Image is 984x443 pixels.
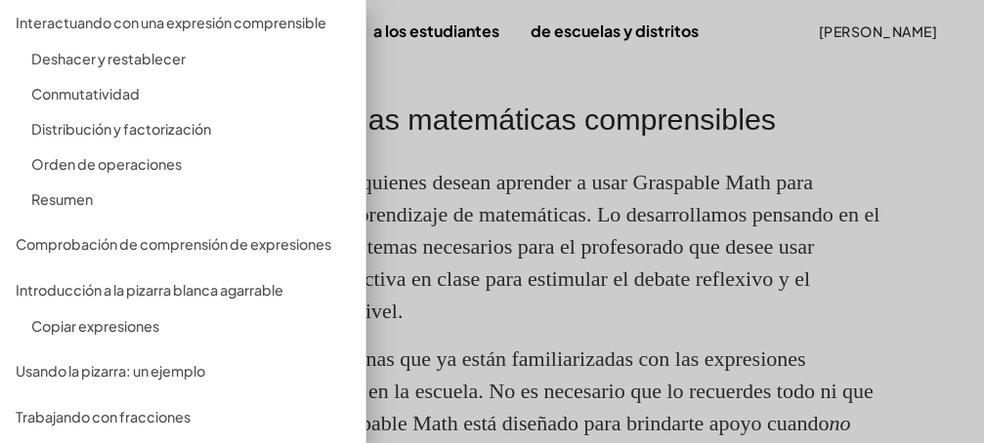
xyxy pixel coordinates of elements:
a: Usando la pizarra: un ejemplo [8,353,358,387]
font: Introducción a la pizarra blanca agarrable [16,281,283,299]
a: Trabajando con fracciones [8,399,358,433]
font: Conmutatividad [31,85,140,102]
font: Orden de operaciones [31,155,182,173]
font: Usando la pizarra: un ejemplo [16,362,205,380]
font: Trabajando con fracciones [16,408,191,425]
font: Resumen [31,190,93,208]
font: Copiar expresiones [31,317,159,335]
font: Distribución y factorización [31,120,211,138]
a: Comprobación de comprensión de expresiones [8,226,358,261]
font: Comprobación de comprensión de expresiones [16,235,331,253]
a: Interactuando con una expresión comprensible [8,5,358,39]
font: Interactuando con una expresión comprensible [16,14,326,31]
font: Deshacer y restablecer [31,50,186,67]
a: Introducción a la pizarra blanca agarrable [8,272,358,306]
